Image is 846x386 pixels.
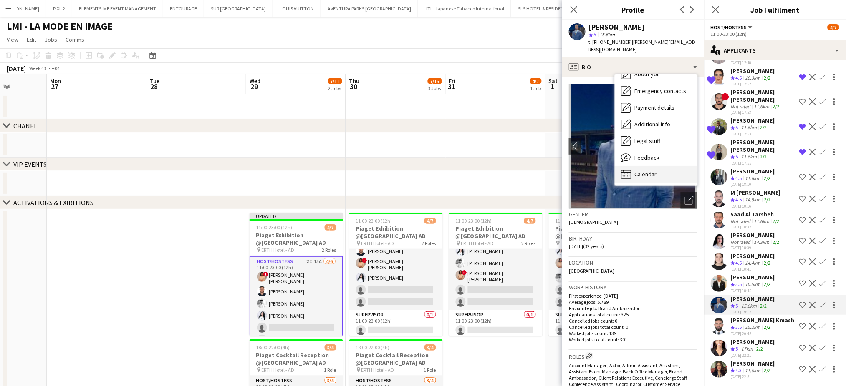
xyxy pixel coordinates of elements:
[250,213,343,336] div: Updated11:00-23:00 (12h)4/7Piaget Exhibition @[GEOGRAPHIC_DATA] AD ERTH Hotel - AD2 RolesHost/Hos...
[569,305,697,311] p: Favourite job: Brand Ambassador
[615,83,697,99] div: Emergency contacts
[773,103,780,110] app-skills-label: 2/2
[349,351,443,366] h3: Piaget Cocktail Reception @[GEOGRAPHIC_DATA] AD
[549,310,642,338] app-card-role: Supervisor0/111:00-23:00 (12h)
[731,67,775,75] div: [PERSON_NAME]
[615,149,697,166] div: Feedback
[361,367,394,373] span: ERTH Hotel - AD
[28,65,48,71] span: Week 43
[598,31,617,38] span: 15.6km
[530,78,542,84] span: 4/7
[256,224,293,231] span: 11:00-23:00 (12h)
[424,367,436,373] span: 1 Role
[13,198,93,207] div: ACTIVATIONS & EXIBITIONS
[163,0,204,17] button: ENTOURAGE
[740,303,759,310] div: 15.6km
[569,259,697,266] h3: Location
[736,260,742,266] span: 4.5
[13,160,47,168] div: VIP EVENTS
[361,240,394,246] span: ERTH Hotel - AD
[731,316,795,324] div: [PERSON_NAME] Kmash
[7,20,113,33] h1: LMI - LA MODE EN IMAGE
[744,281,763,288] div: 10.5km
[13,122,37,130] div: CHANEL
[569,293,697,299] p: First experience: [DATE]
[263,272,268,277] span: !
[349,213,443,336] app-job-card: 11:00-23:00 (12h)4/7Piaget Exhibition @[GEOGRAPHIC_DATA] AD ERTH Hotel - AD2 RolesHost/Hostess2I4...
[744,324,763,331] div: 15.2km
[562,258,567,263] span: !
[731,189,781,196] div: M [PERSON_NAME]
[549,77,558,85] span: Sat
[7,36,18,43] span: View
[569,330,697,336] p: Worked jobs count: 139
[362,258,367,263] span: !
[449,219,543,310] app-card-role: Host/Hostess2I4/611:00-23:00 (12h)[PERSON_NAME][PERSON_NAME][PERSON_NAME]![PERSON_NAME] [PERSON_N...
[569,268,615,274] span: [GEOGRAPHIC_DATA]
[449,213,543,336] div: 11:00-23:00 (12h)4/7Piaget Exhibition @[GEOGRAPHIC_DATA] AD ERTH Hotel - AD2 RolesHost/Hostess2I4...
[424,344,436,351] span: 3/4
[262,247,295,253] span: ERTH Hotel - AD
[731,231,781,239] div: [PERSON_NAME]
[731,211,781,218] div: Saad Al Tarsheh
[149,82,159,91] span: 28
[736,175,742,181] span: 4.5
[736,281,742,287] span: 3.5
[250,231,343,246] h3: Piaget Exhibition @[GEOGRAPHIC_DATA] AD
[449,310,543,338] app-card-role: Supervisor0/111:00-23:00 (12h)
[204,0,273,17] button: SUR [GEOGRAPHIC_DATA]
[150,77,159,85] span: Tue
[256,344,290,351] span: 18:00-22:00 (4h)
[524,218,536,224] span: 4/7
[635,154,660,161] span: Feedback
[456,218,492,224] span: 11:00-23:00 (12h)
[418,0,511,17] button: JTI - Japanese Tabacco International
[428,85,442,91] div: 3 Jobs
[448,82,456,91] span: 31
[615,99,697,116] div: Payment details
[764,367,771,373] app-skills-label: 2/2
[548,82,558,91] span: 1
[511,0,579,17] button: SLS HOTEL & RESIDENCES
[530,85,541,91] div: 1 Job
[250,77,260,85] span: Wed
[740,124,759,131] div: 11.6km
[731,138,796,153] div: [PERSON_NAME] [PERSON_NAME]
[589,39,696,53] span: | [PERSON_NAME][EMAIL_ADDRESS][DOMAIN_NAME]
[722,93,729,100] span: !
[349,77,360,85] span: Thu
[569,243,604,249] span: [DATE] (32 years)
[569,318,697,324] p: Cancelled jobs count: 0
[731,239,753,245] div: Not rated
[736,324,742,330] span: 3.5
[635,120,671,128] span: Additional info
[72,0,163,17] button: ELEMENTS-ME EVENT MANAGEMENT
[325,224,336,231] span: 4/7
[764,324,771,330] app-skills-label: 2/2
[635,87,687,95] span: Emergency contacts
[731,245,781,251] div: [DATE] 18:39
[569,299,697,305] p: Average jobs: 5.789
[356,218,392,224] span: 11:00-23:00 (12h)
[348,82,360,91] span: 30
[635,104,675,111] span: Payment details
[589,23,645,31] div: [PERSON_NAME]
[356,344,390,351] span: 18:00-22:00 (4h)
[461,240,494,246] span: ERTH Hotel - AD
[45,36,57,43] span: Jobs
[635,137,661,145] span: Legal stuff
[753,103,771,110] div: 11.6km
[349,310,443,338] app-card-role: Supervisor0/111:00-23:00 (12h)
[736,75,742,81] span: 4.5
[744,367,763,374] div: 11.6km
[594,31,596,38] span: 5
[569,219,619,225] span: [DEMOGRAPHIC_DATA]
[50,77,61,85] span: Mon
[753,218,771,224] div: 11.6km
[731,218,753,224] div: Not rated
[615,133,697,149] div: Legal stuff
[760,153,767,160] app-skills-label: 2/2
[325,344,336,351] span: 3/4
[736,153,738,160] span: 5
